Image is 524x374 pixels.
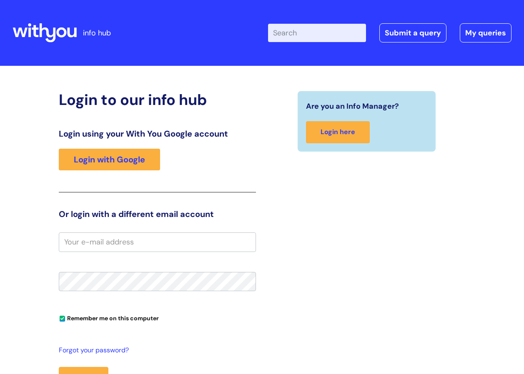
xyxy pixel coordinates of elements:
a: My queries [460,23,511,42]
h2: Login to our info hub [59,91,256,109]
input: Your e-mail address [59,232,256,252]
p: info hub [83,26,111,40]
input: Remember me on this computer [60,316,65,322]
div: You can uncheck this option if you're logging in from a shared device [59,311,256,324]
a: Login with Google [59,149,160,170]
input: Search [268,24,366,42]
a: Submit a query [379,23,446,42]
span: Are you an Info Manager? [306,100,399,113]
a: Login here [306,121,370,143]
h3: Or login with a different email account [59,209,256,219]
label: Remember me on this computer [59,313,159,322]
a: Forgot your password? [59,344,252,357]
h3: Login using your With You Google account [59,129,256,139]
